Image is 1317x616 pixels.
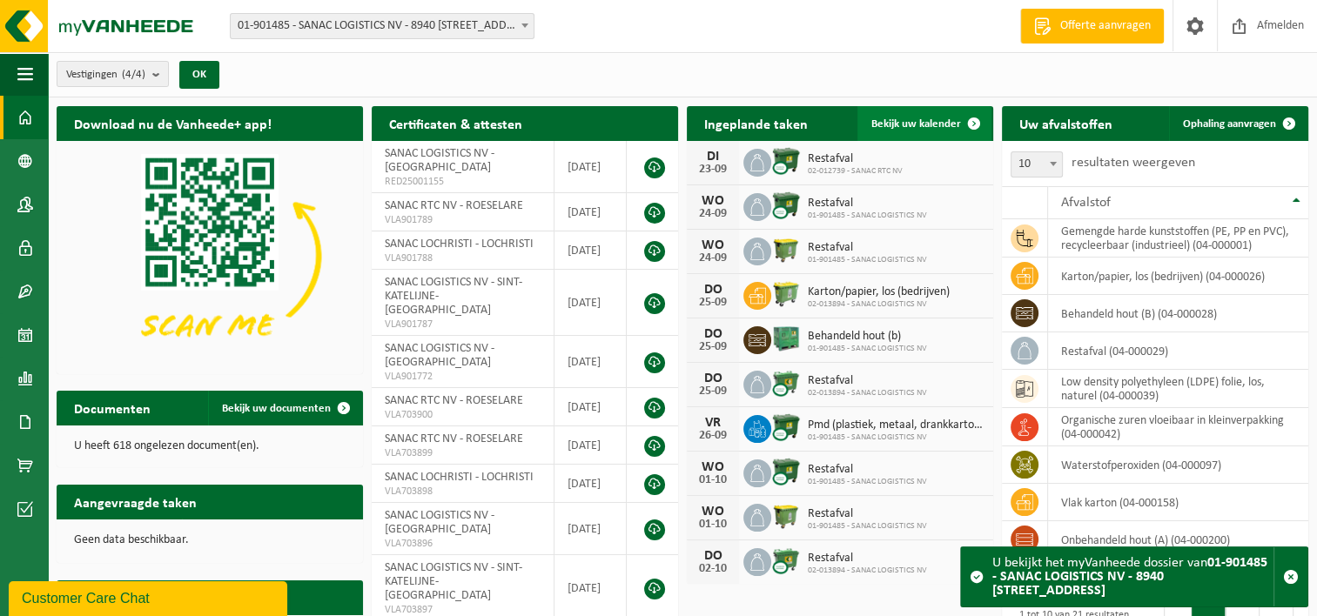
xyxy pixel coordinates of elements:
img: WB-0660-HPE-GN-50 [771,279,801,309]
div: WO [695,238,730,252]
p: Geen data beschikbaar. [74,534,346,546]
span: Offerte aanvragen [1056,17,1155,35]
span: Bekijk uw documenten [222,403,331,414]
td: vlak karton (04-000158) [1048,484,1308,521]
div: 01-10 [695,474,730,486]
h2: Aangevraagde taken [57,485,214,519]
span: SANAC RTC NV - ROESELARE [385,394,523,407]
img: WB-1100-CU [771,457,801,486]
h2: Uw afvalstoffen [1002,106,1130,140]
span: SANAC LOGISTICS NV - [GEOGRAPHIC_DATA] [385,147,494,174]
span: 01-901485 - SANAC LOGISTICS NV [808,432,984,443]
td: [DATE] [554,270,627,336]
span: Restafval [808,197,927,211]
strong: 01-901485 - SANAC LOGISTICS NV - 8940 [STREET_ADDRESS] [992,556,1267,598]
span: Afvalstof [1061,196,1111,210]
td: [DATE] [554,388,627,426]
div: 25-09 [695,341,730,353]
a: Ophaling aanvragen [1169,106,1307,141]
div: 23-09 [695,164,730,176]
img: Download de VHEPlus App [57,141,363,371]
td: behandeld hout (B) (04-000028) [1048,295,1308,332]
img: WB-1100-CU [771,191,801,220]
span: Restafval [808,241,927,255]
span: 02-013894 - SANAC LOGISTICS NV [808,299,950,310]
span: 02-012739 - SANAC RTC NV [808,166,903,177]
span: RED25001155 [385,175,541,189]
span: 01-901485 - SANAC LOGISTICS NV - 8940 WERVIK, MENENSESTEENWEG 305 [230,13,534,39]
span: 10 [1011,151,1063,177]
span: VLA703900 [385,408,541,422]
h2: Certificaten & attesten [372,106,540,140]
span: SANAC LOGISTICS NV - [GEOGRAPHIC_DATA] [385,509,494,536]
td: [DATE] [554,465,627,503]
a: Bekijk uw kalender [857,106,991,141]
span: 01-901485 - SANAC LOGISTICS NV [808,344,927,354]
span: VLA703898 [385,485,541,499]
span: Pmd (plastiek, metaal, drankkartons) (bedrijven) [808,418,984,432]
td: restafval (04-000029) [1048,332,1308,370]
div: DO [695,372,730,385]
div: DO [695,283,730,297]
h2: Download nu de Vanheede+ app! [57,106,289,140]
td: karton/papier, los (bedrijven) (04-000026) [1048,258,1308,295]
span: SANAC LOCHRISTI - LOCHRISTI [385,238,534,251]
span: 10 [1011,152,1062,177]
span: 02-013894 - SANAC LOGISTICS NV [808,566,927,576]
count: (4/4) [122,69,145,80]
h2: Documenten [57,391,168,425]
img: PB-HB-1400-HPE-GN-01 [771,324,801,353]
span: VLA703896 [385,537,541,551]
td: gemengde harde kunststoffen (PE, PP en PVC), recycleerbaar (industrieel) (04-000001) [1048,219,1308,258]
div: U bekijkt het myVanheede dossier van [992,547,1273,606]
div: WO [695,505,730,519]
td: [DATE] [554,141,627,193]
span: Restafval [808,507,927,521]
button: OK [179,61,219,89]
div: 02-10 [695,563,730,575]
span: VLA901789 [385,213,541,227]
div: DO [695,549,730,563]
td: low density polyethyleen (LDPE) folie, los, naturel (04-000039) [1048,370,1308,408]
div: 24-09 [695,208,730,220]
td: Waterstofperoxiden (04-000097) [1048,446,1308,484]
span: Restafval [808,463,927,477]
span: VLA901772 [385,370,541,384]
span: 01-901485 - SANAC LOGISTICS NV [808,255,927,265]
span: Restafval [808,552,927,566]
div: VR [695,416,730,430]
span: SANAC LOGISTICS NV - SINT-KATELIJNE-[GEOGRAPHIC_DATA] [385,276,522,317]
img: WB-0660-CU [771,546,801,575]
span: 02-013894 - SANAC LOGISTICS NV [808,388,927,398]
span: VLA901787 [385,318,541,331]
img: WB-0660-CU [771,368,801,398]
img: WB-1100-CU [771,412,801,442]
td: [DATE] [554,336,627,388]
span: SANAC RTC NV - ROESELARE [385,432,523,445]
span: 01-901485 - SANAC LOGISTICS NV - 8940 WERVIK, MENENSESTEENWEG 305 [231,14,534,38]
h2: Ingeplande taken [687,106,825,140]
div: 24-09 [695,252,730,264]
span: VLA703899 [385,446,541,460]
div: DI [695,150,730,164]
img: WB-1100-CU [771,146,801,176]
button: Vestigingen(4/4) [57,61,169,87]
span: Restafval [808,152,903,166]
span: 01-901485 - SANAC LOGISTICS NV [808,521,927,532]
div: 01-10 [695,519,730,531]
div: 26-09 [695,430,730,442]
span: Behandeld hout (b) [808,330,927,344]
td: [DATE] [554,426,627,465]
span: Karton/papier, los (bedrijven) [808,285,950,299]
div: 25-09 [695,385,730,398]
div: 25-09 [695,297,730,309]
div: WO [695,460,730,474]
iframe: chat widget [9,578,291,616]
span: Restafval [808,374,927,388]
span: 01-901485 - SANAC LOGISTICS NV [808,477,927,487]
img: WB-1100-HPE-GN-50 [771,235,801,264]
td: onbehandeld hout (A) (04-000200) [1048,521,1308,559]
span: VLA901788 [385,251,541,265]
img: WB-1100-HPE-GN-50 [771,501,801,531]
